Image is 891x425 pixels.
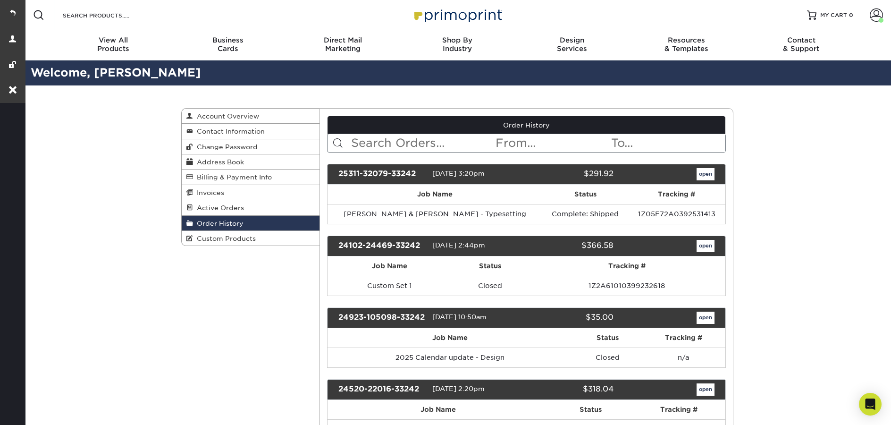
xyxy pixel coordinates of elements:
[328,116,726,134] a: Order History
[328,185,543,204] th: Job Name
[286,30,400,60] a: Direct MailMarketing
[744,36,858,44] span: Contact
[452,276,529,296] td: Closed
[286,36,400,44] span: Direct Mail
[193,158,244,166] span: Address Book
[542,185,628,204] th: Status
[629,30,744,60] a: Resources& Templates
[629,36,744,44] span: Resources
[432,170,485,177] span: [DATE] 3:20pm
[182,109,319,124] a: Account Overview
[182,139,319,154] a: Change Password
[519,312,620,324] div: $35.00
[182,154,319,170] a: Address Book
[410,5,504,25] img: Primoprint
[193,173,272,181] span: Billing & Payment Info
[697,312,714,324] a: open
[519,383,620,396] div: $318.04
[193,143,258,151] span: Change Password
[171,36,286,44] span: Business
[328,348,573,367] td: 2025 Calendar update - Design
[400,36,515,53] div: Industry
[182,200,319,215] a: Active Orders
[328,328,573,348] th: Job Name
[400,30,515,60] a: Shop ByIndustry
[697,383,714,396] a: open
[182,231,319,246] a: Custom Products
[400,36,515,44] span: Shop By
[697,168,714,180] a: open
[744,30,858,60] a: Contact& Support
[697,240,714,252] a: open
[24,64,891,82] h2: Welcome, [PERSON_NAME]
[542,204,628,224] td: Complete: Shipped
[56,36,171,44] span: View All
[193,220,244,227] span: Order History
[350,134,495,152] input: Search Orders...
[642,328,725,348] th: Tracking #
[514,30,629,60] a: DesignServices
[331,312,432,324] div: 24923-105098-33242
[642,348,725,367] td: n/a
[182,124,319,139] a: Contact Information
[193,189,224,196] span: Invoices
[514,36,629,53] div: Services
[849,12,853,18] span: 0
[514,36,629,44] span: Design
[286,36,400,53] div: Marketing
[182,170,319,185] a: Billing & Payment Info
[331,240,432,252] div: 24102-24469-33242
[182,216,319,231] a: Order History
[452,256,529,276] th: Status
[182,185,319,200] a: Invoices
[519,168,620,180] div: $291.92
[529,276,725,296] td: 1Z2A61010399232618
[193,127,265,135] span: Contact Information
[573,348,642,367] td: Closed
[744,36,858,53] div: & Support
[628,204,725,224] td: 1Z05F72A0392531413
[820,11,847,19] span: MY CART
[529,256,725,276] th: Tracking #
[629,36,744,53] div: & Templates
[328,204,543,224] td: [PERSON_NAME] & [PERSON_NAME] - Typesetting
[62,9,154,21] input: SEARCH PRODUCTS.....
[331,383,432,396] div: 24520-22016-33242
[495,134,610,152] input: From...
[193,204,244,212] span: Active Orders
[193,235,256,242] span: Custom Products
[859,393,882,416] div: Open Intercom Messenger
[331,168,432,180] div: 25311-32079-33242
[549,400,632,419] th: Status
[328,400,550,419] th: Job Name
[328,256,452,276] th: Job Name
[56,30,171,60] a: View AllProducts
[432,385,485,392] span: [DATE] 2:20pm
[193,112,259,120] span: Account Overview
[519,240,620,252] div: $366.58
[432,241,485,249] span: [DATE] 2:44pm
[432,313,487,321] span: [DATE] 10:50am
[328,276,452,296] td: Custom Set 1
[632,400,725,419] th: Tracking #
[171,30,286,60] a: BusinessCards
[573,328,642,348] th: Status
[610,134,725,152] input: To...
[171,36,286,53] div: Cards
[56,36,171,53] div: Products
[628,185,725,204] th: Tracking #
